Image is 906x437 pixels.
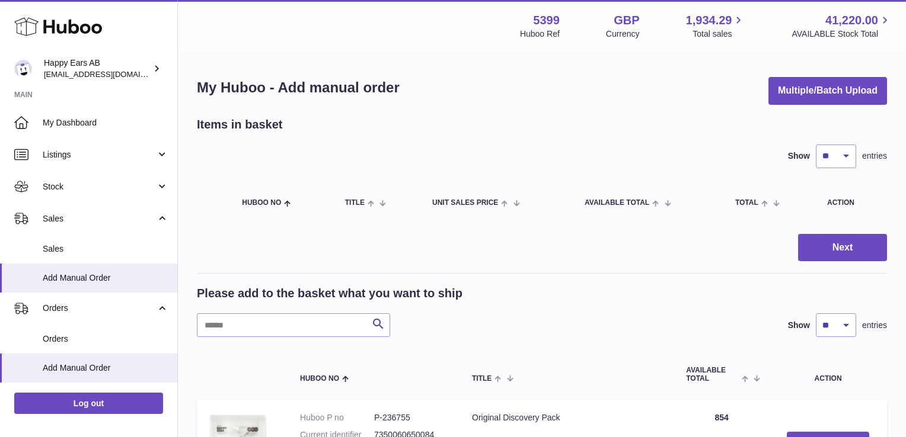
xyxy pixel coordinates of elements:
[14,60,32,78] img: 3pl@happyearsearplugs.com
[44,57,151,80] div: Happy Ears AB
[43,303,156,314] span: Orders
[686,12,732,28] span: 1,934.29
[862,320,887,331] span: entries
[614,12,639,28] strong: GBP
[862,150,887,162] span: entries
[43,213,156,224] span: Sales
[798,234,887,262] button: Next
[43,333,168,345] span: Orders
[44,69,174,79] span: [EMAIL_ADDRESS][DOMAIN_NAME]
[686,12,746,40] a: 1,934.29 Total sales
[197,78,400,97] h1: My Huboo - Add manual order
[197,117,283,133] h2: Items in basket
[345,199,365,207] span: Title
[300,375,339,383] span: Huboo no
[14,393,163,414] a: Log out
[686,367,739,382] span: AVAILABLE Total
[792,28,892,40] span: AVAILABLE Stock Total
[43,117,168,128] span: My Dashboard
[43,243,168,255] span: Sales
[735,199,758,207] span: Total
[300,412,374,423] dt: Huboo P no
[585,199,649,207] span: AVAILABLE Total
[792,12,892,40] a: 41,220.00 AVAILABLE Stock Total
[769,355,887,394] th: Action
[43,181,156,192] span: Stock
[197,285,462,301] h2: Please add to the basket what you want to ship
[533,12,560,28] strong: 5399
[693,28,745,40] span: Total sales
[788,150,810,162] label: Show
[825,12,878,28] span: 41,220.00
[827,199,875,207] div: Action
[43,272,168,284] span: Add Manual Order
[374,412,448,423] dd: P-236755
[242,199,281,207] span: Huboo no
[788,320,810,331] label: Show
[43,149,156,160] span: Listings
[606,28,640,40] div: Currency
[520,28,560,40] div: Huboo Ref
[472,375,492,383] span: Title
[43,362,168,374] span: Add Manual Order
[432,199,498,207] span: Unit Sales Price
[768,77,887,105] button: Multiple/Batch Upload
